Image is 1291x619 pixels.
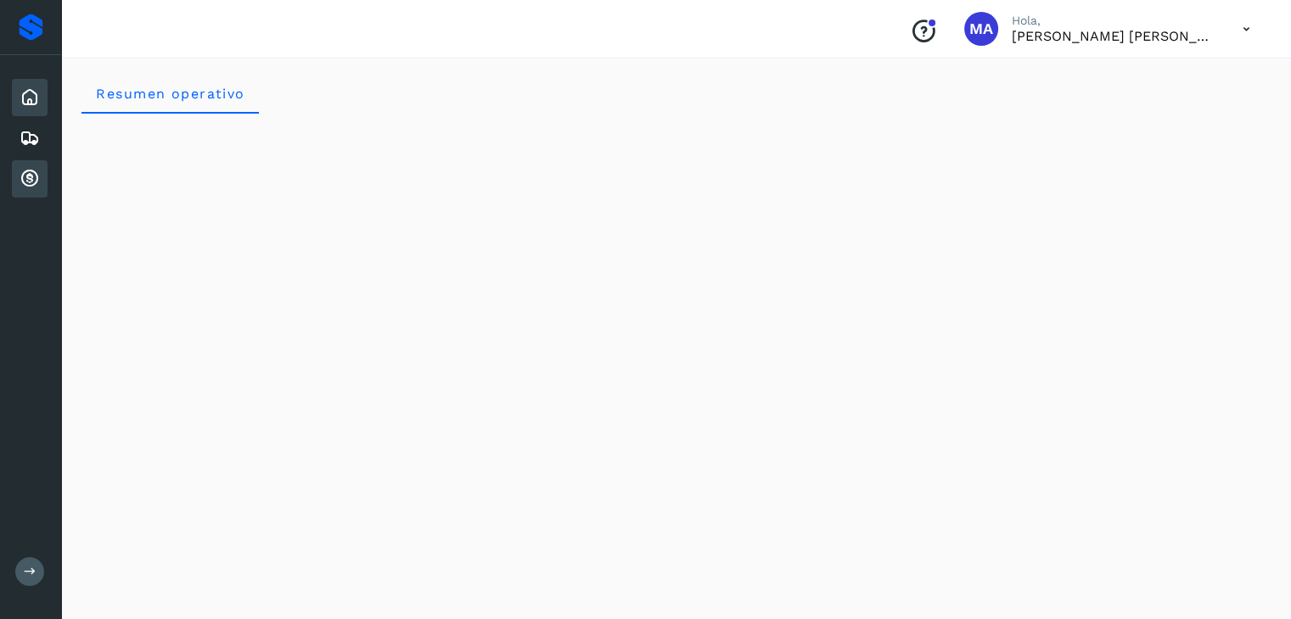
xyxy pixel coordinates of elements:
[12,120,48,157] div: Embarques
[12,79,48,116] div: Inicio
[12,160,48,198] div: Cuentas por cobrar
[1012,14,1215,28] p: Hola,
[95,86,245,102] span: Resumen operativo
[1012,28,1215,44] p: Marco Antonio Martinez Rosas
